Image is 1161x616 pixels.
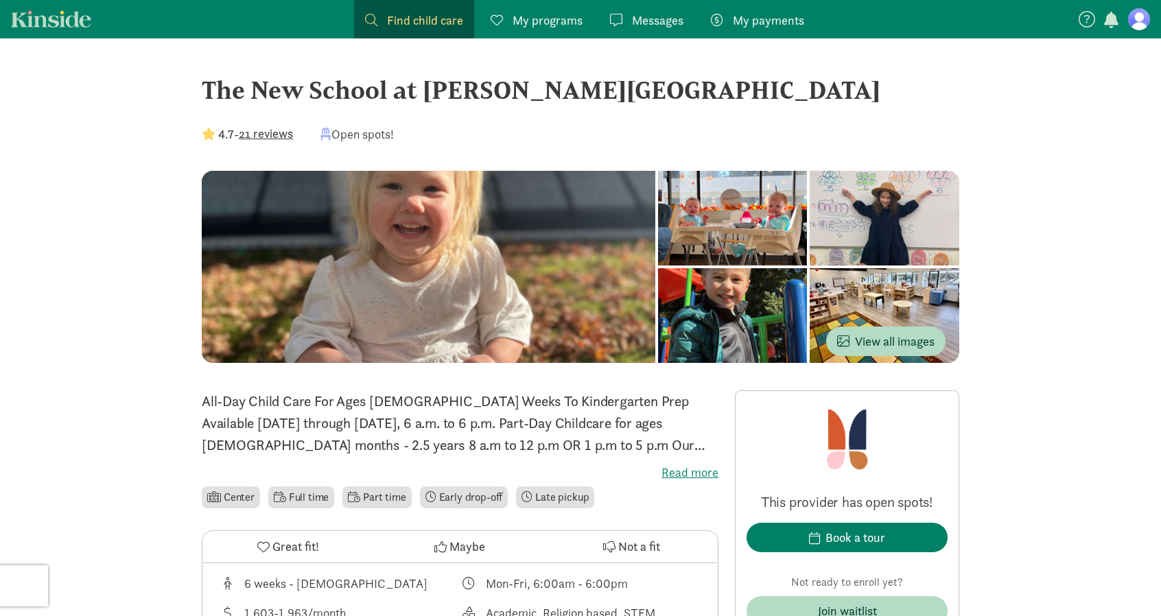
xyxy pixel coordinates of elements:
[268,486,334,508] li: Full time
[811,402,882,476] img: Provider logo
[202,531,374,562] button: Great fit!
[374,531,546,562] button: Maybe
[202,486,260,508] li: Center
[387,11,463,29] span: Find child care
[747,523,948,552] button: Book a tour
[218,126,234,142] strong: 4.7
[837,332,935,351] span: View all images
[202,125,293,143] div: -
[202,464,718,481] label: Read more
[618,537,660,556] span: Not a fit
[219,574,460,593] div: Age range for children that this provider cares for
[239,124,293,143] button: 21 reviews
[546,531,718,562] button: Not a fit
[420,486,508,508] li: Early drop-off
[202,390,718,456] p: All-Day Child Care For Ages [DEMOGRAPHIC_DATA] Weeks To Kindergarten Prep Available [DATE] throug...
[272,537,319,556] span: Great fit!
[460,574,702,593] div: Class schedule
[202,71,959,108] div: The New School at [PERSON_NAME][GEOGRAPHIC_DATA]
[826,327,946,356] button: View all images
[747,574,948,591] p: Not ready to enroll yet?
[342,486,411,508] li: Part time
[11,10,91,27] a: Kinside
[320,125,394,143] div: Open spots!
[825,528,885,547] div: Book a tour
[632,11,683,29] span: Messages
[513,11,583,29] span: My programs
[244,574,427,593] div: 6 weeks - [DEMOGRAPHIC_DATA]
[733,11,804,29] span: My payments
[516,486,594,508] li: Late pickup
[486,574,628,593] div: Mon-Fri, 6:00am - 6:00pm
[449,537,485,556] span: Maybe
[747,493,948,512] p: This provider has open spots!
